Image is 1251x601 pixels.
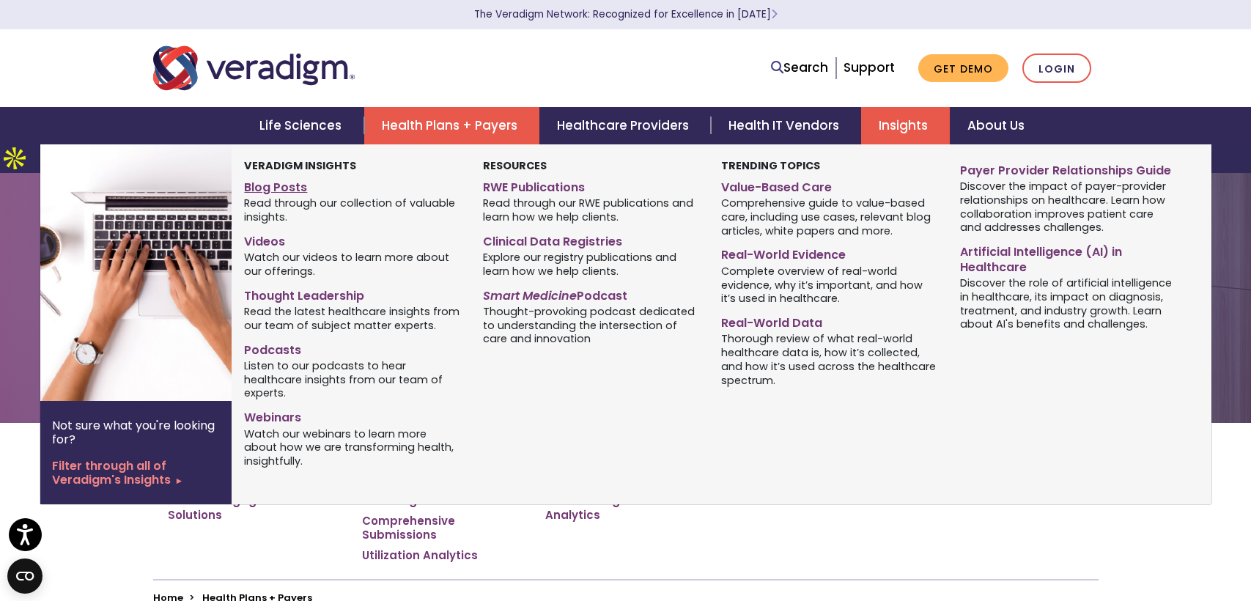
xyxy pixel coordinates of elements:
[483,287,577,304] em: Smart Medicine
[970,495,1233,583] iframe: Drift Chat Widget
[244,250,460,279] span: Watch our videos to learn more about our offerings.
[40,144,276,401] img: Two hands typing on a laptop
[861,107,950,144] a: Insights
[960,158,1176,179] a: Payer Provider Relationships Guide
[52,459,220,487] a: Filter through all of Veradigm's Insights
[483,303,699,346] span: Thought-provoking podcast dedicated to understanding the intersection of care and innovation
[244,358,460,400] span: Listen to our podcasts to hear healthcare insights from our team of experts.
[950,107,1042,144] a: About Us
[545,493,706,522] a: eChart Integration and Analytics
[244,405,460,426] a: Webinars
[474,7,778,21] a: The Veradigm Network: Recognized for Excellence in [DATE]Learn More
[960,179,1176,235] span: Discover the impact of payer-provider relationships on healthcare. Learn how collaboration improv...
[721,158,820,173] strong: Trending Topics
[721,242,937,263] a: Real-World Evidence
[483,250,699,279] span: Explore our registry publications and learn how we help clients.
[244,158,356,173] strong: Veradigm Insights
[960,239,1176,276] a: Artificial Intelligence (AI) in Healthcare
[364,107,539,144] a: Health Plans + Payers
[244,229,460,250] a: Videos
[362,548,478,563] a: Utilization Analytics
[918,54,1008,83] a: Get Demo
[362,514,523,542] a: Comprehensive Submissions
[244,337,460,358] a: Podcasts
[483,229,699,250] a: Clinical Data Registries
[483,196,699,224] span: Read through our RWE publications and learn how we help clients.
[1022,54,1091,84] a: Login
[721,331,937,387] span: Thorough review of what real-world healthcare data is, how it’s collected, and how it’s used acro...
[244,196,460,224] span: Read through our collection of valuable insights.
[168,493,340,522] a: Provider Engagement Solutions
[242,107,364,144] a: Life Sciences
[539,107,711,144] a: Healthcare Providers
[721,310,937,331] a: Real-World Data
[721,196,937,238] span: Comprehensive guide to value-based care, including use cases, relevant blog articles, white paper...
[960,276,1176,331] span: Discover the role of artificial intelligence in healthcare, its impact on diagnosis, treatment, a...
[844,59,895,76] a: Support
[244,283,460,304] a: Thought Leadership
[483,158,547,173] strong: Resources
[771,7,778,21] span: Learn More
[721,174,937,196] a: Value-Based Care
[711,107,861,144] a: Health IT Vendors
[52,419,220,446] p: Not sure what you're looking for?
[244,303,460,332] span: Read the latest healthcare insights from our team of subject matter experts.
[244,426,460,468] span: Watch our webinars to learn more about how we are transforming health, insightfully.
[153,44,355,92] img: Veradigm logo
[721,263,937,306] span: Complete overview of real-world evidence, why it’s important, and how it’s used in healthcare.
[771,58,828,78] a: Search
[483,283,699,304] a: Smart MedicinePodcast
[362,493,442,508] a: Risk Mitigator
[7,558,43,594] button: Open CMP widget
[483,174,699,196] a: RWE Publications
[244,174,460,196] a: Blog Posts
